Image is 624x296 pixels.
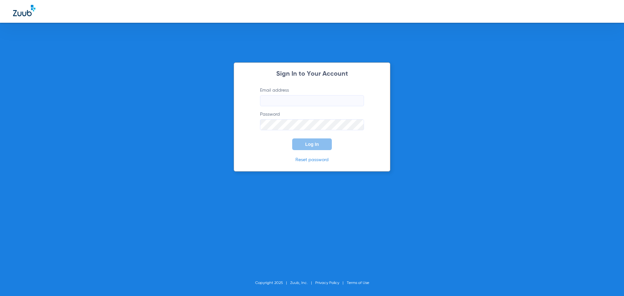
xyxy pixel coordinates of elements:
a: Terms of Use [347,281,369,285]
li: Copyright 2025 [255,280,290,286]
label: Password [260,111,364,130]
input: Password [260,119,364,130]
li: Zuub, Inc. [290,280,315,286]
span: Log In [305,142,319,147]
a: Reset password [295,158,329,162]
img: Zuub Logo [13,5,35,16]
a: Privacy Policy [315,281,339,285]
iframe: Chat Widget [591,265,624,296]
input: Email address [260,95,364,106]
h2: Sign In to Your Account [250,71,374,77]
button: Log In [292,138,332,150]
label: Email address [260,87,364,106]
